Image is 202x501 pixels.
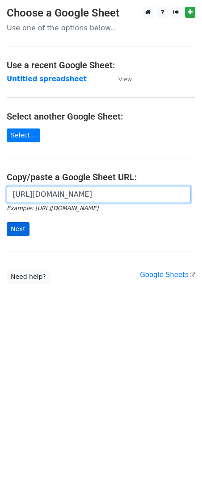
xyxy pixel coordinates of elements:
small: Example: [URL][DOMAIN_NAME] [7,205,98,211]
iframe: Chat Widget [157,458,202,501]
input: Paste your Google Sheet URL here [7,186,191,203]
h4: Select another Google Sheet: [7,111,195,122]
input: Next [7,222,29,236]
a: Select... [7,128,40,142]
small: View [118,76,132,83]
h4: Copy/paste a Google Sheet URL: [7,172,195,182]
a: Need help? [7,270,50,284]
a: Google Sheets [140,271,195,279]
h3: Choose a Google Sheet [7,7,195,20]
p: Use one of the options below... [7,23,195,33]
a: Untitled spreadsheet [7,75,87,83]
h4: Use a recent Google Sheet: [7,60,195,70]
a: View [109,75,132,83]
